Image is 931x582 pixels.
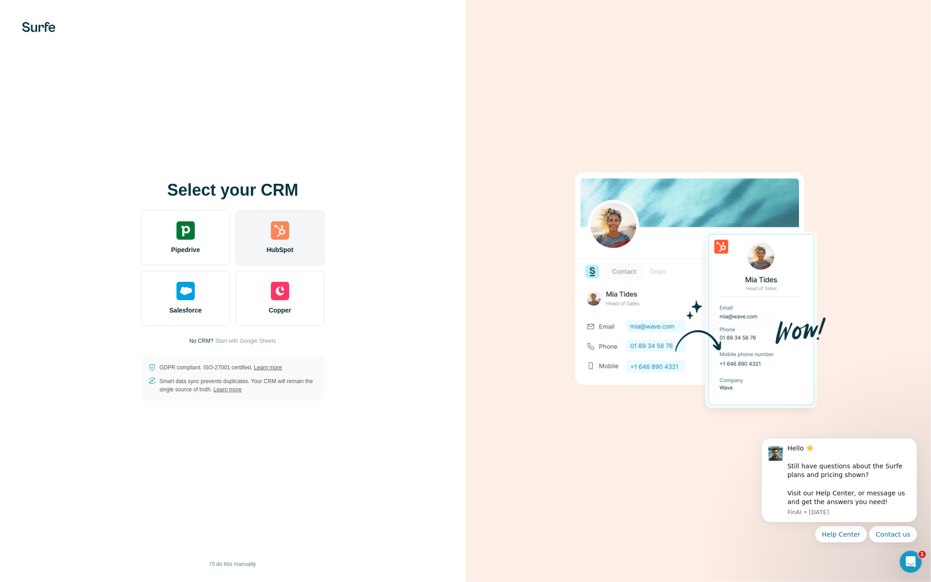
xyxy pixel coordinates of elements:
a: Learn more [214,386,242,393]
span: Copper [269,306,291,315]
button: I’ll do this manually [203,557,262,571]
span: 1 [919,551,926,558]
p: Smart data sync prevents duplicates. Your CRM will remain the single source of truth. [160,377,317,394]
img: copper's logo [271,282,289,300]
p: No CRM? [189,337,214,345]
img: HUBSPOT image [570,158,826,424]
p: GDPR compliant. ISO-27001 certified. [160,363,282,372]
span: Salesforce [169,306,202,315]
iframe: Intercom notifications message [748,430,931,548]
span: Pipedrive [171,245,200,254]
img: salesforce's logo [176,282,195,300]
iframe: Intercom live chat [900,551,922,573]
a: Learn more [254,364,282,371]
img: Surfe's logo [22,22,55,32]
span: HubSpot [267,245,293,254]
img: pipedrive's logo [176,221,195,240]
h1: Select your CRM [141,181,325,199]
img: hubspot's logo [271,221,289,240]
button: Start with Google Sheets [215,337,276,345]
span: I’ll do this manually [209,560,256,568]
